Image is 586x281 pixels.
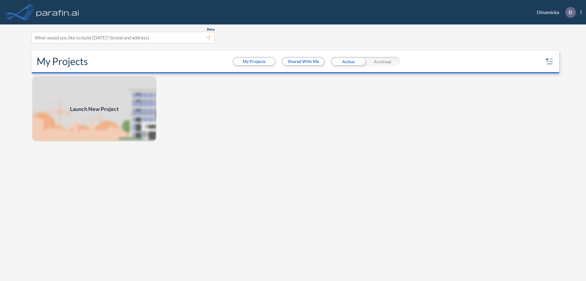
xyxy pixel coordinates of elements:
[32,76,157,142] a: Launch New Project
[32,76,157,142] img: add
[35,6,80,18] img: logo
[70,105,119,113] span: Launch New Project
[37,56,88,67] h2: My Projects
[544,57,554,66] button: sort
[233,58,275,65] button: My Projects
[207,27,215,32] span: Beta
[528,7,581,18] div: Dinamicka
[283,58,324,65] button: Shared With Me
[569,9,572,15] p: D
[331,57,365,66] div: Active
[365,57,400,66] div: Archived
